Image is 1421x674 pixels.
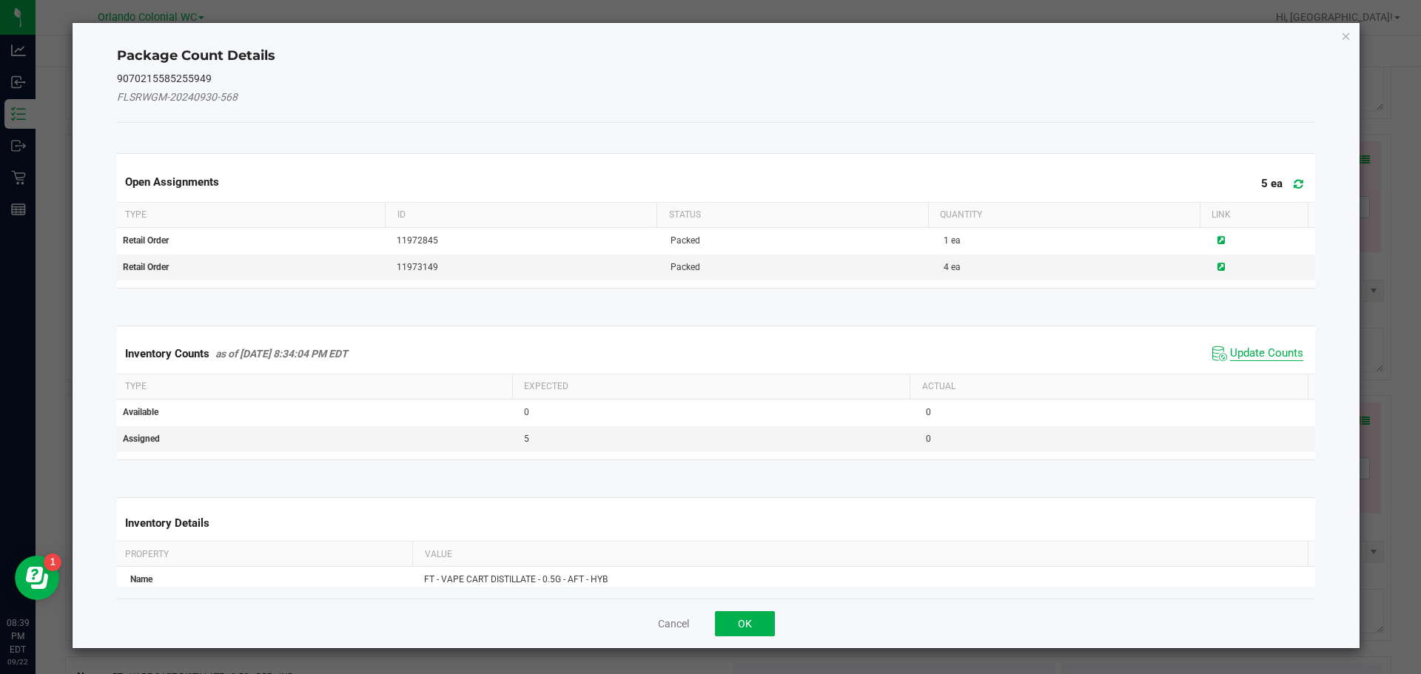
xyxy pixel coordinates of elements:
iframe: Resource center [15,556,59,600]
span: ea [1271,178,1283,191]
span: FT - VAPE CART DISTILLATE - 0.5G - AFT - HYB [424,574,608,584]
span: Update Counts [1230,346,1303,361]
span: ea [951,262,961,272]
span: Status [669,209,701,220]
button: Cancel [658,616,689,631]
span: as of [DATE] 8:34:04 PM EDT [215,348,348,360]
span: 5 [524,434,529,444]
span: Inventory Counts [125,347,209,360]
h4: Package Count Details [117,47,1316,66]
span: Type [125,209,147,220]
span: ea [951,235,961,246]
span: Packed [671,235,700,246]
span: Retail Order [123,235,169,246]
span: Assigned [123,434,160,444]
span: Retail Order [123,262,169,272]
h5: FLSRWGM-20240930-568 [117,92,1316,103]
span: Quantity [940,209,982,220]
h5: 9070215585255949 [117,73,1316,84]
span: 0 [926,434,931,444]
span: Link [1212,209,1231,220]
span: ID [397,209,406,220]
span: 0 [926,407,931,417]
span: Actual [922,381,955,391]
span: Packed [671,262,700,272]
button: OK [715,611,775,636]
span: Expected [524,381,568,391]
span: Property [125,549,169,559]
iframe: Resource center unread badge [44,553,61,571]
span: Name [130,574,152,584]
span: 0 [524,407,529,417]
button: Close [1341,27,1351,44]
span: Type [125,381,147,391]
span: 11972845 [397,235,438,246]
span: 4 [944,262,949,272]
span: 5 [1261,178,1268,191]
span: Value [425,549,452,559]
span: Inventory Details [125,516,209,530]
span: 1 [944,235,949,246]
span: Available [123,407,158,417]
span: Open Assignments [125,175,219,189]
span: 11973149 [397,262,438,272]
